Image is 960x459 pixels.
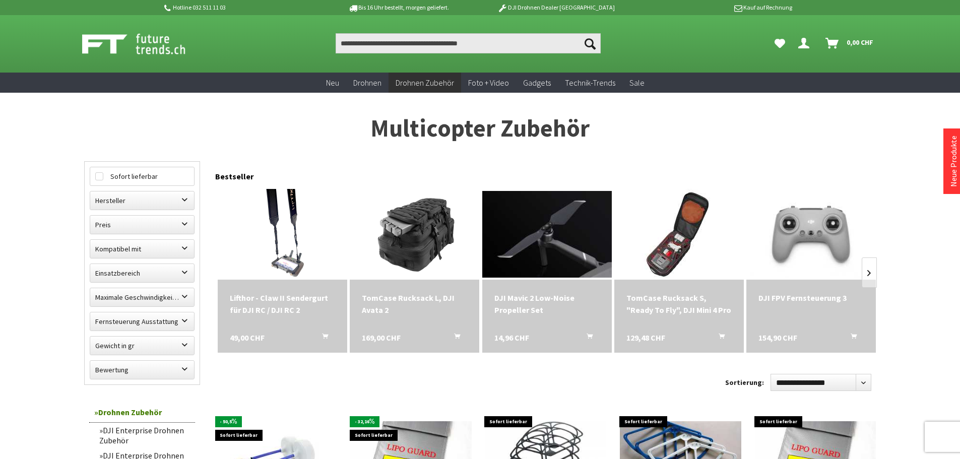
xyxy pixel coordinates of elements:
[362,292,467,316] a: TomCase Rucksack L, DJI Avata 2 169,00 CHF In den Warenkorb
[758,332,797,344] span: 154,90 CHF
[82,31,208,56] img: Shop Futuretrends - zur Startseite wechseln
[362,332,401,344] span: 169,00 CHF
[320,2,477,14] p: Bis 16 Uhr bestellt, morgen geliefert.
[707,332,731,345] button: In den Warenkorb
[230,292,335,316] a: Lifthor - Claw II Sendergurt für DJI RC / DJI RC 2 49,00 CHF In den Warenkorb
[353,78,381,88] span: Drohnen
[396,78,454,88] span: Drohnen Zubehör
[574,332,599,345] button: In den Warenkorb
[516,73,558,93] a: Gadgets
[89,402,195,423] a: Drohnen Zubehör
[310,332,334,345] button: In den Warenkorb
[626,292,732,316] a: TomCase Rucksack S, "Ready To Fly", DJI Mini 4 Pro 129,48 CHF In den Warenkorb
[163,2,320,14] p: Hotline 032 511 11 03
[758,292,864,304] div: DJI FPV Fernsteuerung 3
[626,292,732,316] div: TomCase Rucksack S, "Ready To Fly", DJI Mini 4 Pro
[794,33,817,53] a: Dein Konto
[477,2,634,14] p: DJI Drohnen Dealer [GEOGRAPHIC_DATA]
[249,189,315,280] img: Lifthor - Claw II Sendergurt für DJI RC / DJI RC 2
[90,216,194,234] label: Preis
[635,2,792,14] p: Kauf auf Rechnung
[758,292,864,304] a: DJI FPV Fernsteuerung 3 154,90 CHF In den Warenkorb
[230,292,335,316] div: Lifthor - Claw II Sendergurt für DJI RC / DJI RC 2
[622,73,652,93] a: Sale
[90,312,194,331] label: Fernsteuerung Ausstattung
[319,73,346,93] a: Neu
[482,191,612,277] img: DJI Mavic 2 Low-Noise Propeller Set
[847,34,873,50] span: 0,00 CHF
[230,332,265,344] span: 49,00 CHF
[90,288,194,306] label: Maximale Geschwindigkeit in km/h
[389,73,461,93] a: Drohnen Zubehör
[468,78,509,88] span: Foto + Video
[326,78,339,88] span: Neu
[821,33,878,53] a: Warenkorb
[346,73,389,93] a: Drohnen
[770,33,790,53] a: Meine Favoriten
[215,161,876,186] div: Bestseller
[362,292,467,316] div: TomCase Rucksack L, DJI Avata 2
[565,78,615,88] span: Technik-Trends
[580,33,601,53] button: Suchen
[948,136,958,187] a: Neue Produkte
[90,240,194,258] label: Kompatibel mit
[746,191,876,277] img: DJI FPV Fernsteuerung 3
[94,423,195,448] a: DJI Enterprise Drohnen Zubehör
[633,189,724,280] img: TomCase Rucksack S, "Ready To Fly", DJI Mini 4 Pro
[523,78,551,88] span: Gadgets
[90,264,194,282] label: Einsatzbereich
[84,116,876,141] h1: Multicopter Zubehör
[494,292,600,316] div: DJI Mavic 2 Low-Noise Propeller Set
[494,292,600,316] a: DJI Mavic 2 Low-Noise Propeller Set 14,96 CHF In den Warenkorb
[558,73,622,93] a: Technik-Trends
[725,374,764,390] label: Sortierung:
[90,167,194,185] label: Sofort lieferbar
[839,332,863,345] button: In den Warenkorb
[90,337,194,355] label: Gewicht in gr
[336,33,601,53] input: Produkt, Marke, Kategorie, EAN, Artikelnummer…
[626,332,665,344] span: 129,48 CHF
[90,361,194,379] label: Bewertung
[494,332,529,344] span: 14,96 CHF
[369,189,460,280] img: TomCase Rucksack L, DJI Avata 2
[461,73,516,93] a: Foto + Video
[90,191,194,210] label: Hersteller
[629,78,645,88] span: Sale
[442,332,466,345] button: In den Warenkorb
